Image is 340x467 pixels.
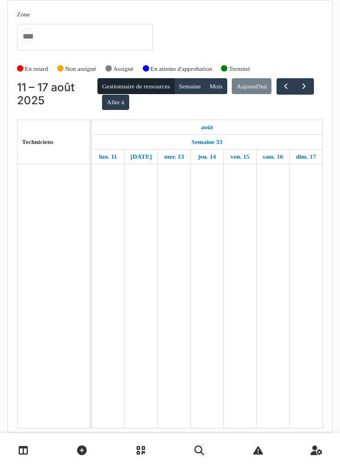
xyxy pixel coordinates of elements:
a: 11 août 2025 [198,120,216,134]
a: 14 août 2025 [195,150,219,164]
a: 12 août 2025 [127,150,155,164]
label: Non assigné [65,64,96,74]
button: Mois [205,78,227,94]
span: Techniciens [22,138,54,145]
button: Semaine [174,78,205,94]
button: Aller à [102,95,129,111]
a: 16 août 2025 [260,150,286,164]
input: Tous [22,28,33,45]
h2: 11 – 17 août 2025 [17,81,97,108]
a: 11 août 2025 [96,150,120,164]
a: 17 août 2025 [293,150,318,164]
label: Zone [17,10,30,19]
a: 15 août 2025 [228,150,253,164]
button: Suivant [295,78,313,95]
a: Semaine 33 [189,135,225,149]
label: En attente d'approbation [150,64,212,74]
button: Précédent [277,78,295,95]
a: 13 août 2025 [161,150,187,164]
label: En retard [25,64,48,74]
label: Assigné [113,64,134,74]
label: Terminé [229,64,250,74]
button: Aujourd'hui [232,78,271,94]
button: Gestionnaire de ressources [97,78,175,94]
